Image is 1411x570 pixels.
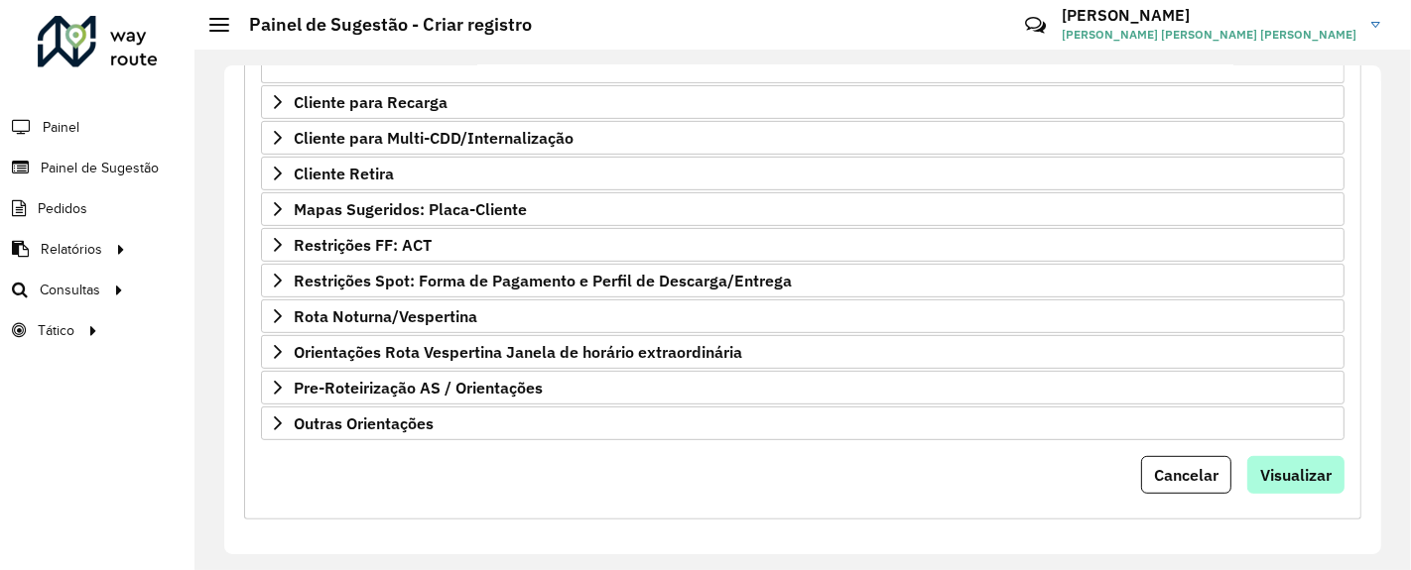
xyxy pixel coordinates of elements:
[41,158,159,178] span: Painel de Sugestão
[38,198,87,219] span: Pedidos
[294,273,792,288] span: Restrições Spot: Forma de Pagamento e Perfil de Descarga/Entrega
[41,239,102,260] span: Relatórios
[1014,4,1057,47] a: Contato Rápido
[294,130,574,146] span: Cliente para Multi-CDD/Internalização
[229,14,532,36] h2: Painel de Sugestão - Criar registro
[294,344,742,360] span: Orientações Rota Vespertina Janela de horário extraordinária
[294,201,527,217] span: Mapas Sugeridos: Placa-Cliente
[43,117,79,138] span: Painel
[261,264,1345,297] a: Restrições Spot: Forma de Pagamento e Perfil de Descarga/Entrega
[261,335,1345,369] a: Orientações Rota Vespertina Janela de horário extraordinária
[261,371,1345,404] a: Pre-Roteirização AS / Orientações
[1062,26,1356,44] span: [PERSON_NAME] [PERSON_NAME] [PERSON_NAME]
[261,299,1345,333] a: Rota Noturna/Vespertina
[261,121,1345,155] a: Cliente para Multi-CDD/Internalização
[294,380,543,396] span: Pre-Roteirização AS / Orientações
[1247,456,1345,494] button: Visualizar
[261,192,1345,226] a: Mapas Sugeridos: Placa-Cliente
[38,320,74,341] span: Tático
[294,415,434,431] span: Outras Orientações
[294,166,394,181] span: Cliente Retira
[294,308,477,324] span: Rota Noturna/Vespertina
[261,85,1345,119] a: Cliente para Recarga
[261,406,1345,440] a: Outras Orientações
[40,280,100,300] span: Consultas
[294,94,448,110] span: Cliente para Recarga
[1141,456,1231,494] button: Cancelar
[1154,465,1219,485] span: Cancelar
[294,237,432,253] span: Restrições FF: ACT
[261,157,1345,190] a: Cliente Retira
[1062,6,1356,25] h3: [PERSON_NAME]
[1260,465,1332,485] span: Visualizar
[261,228,1345,262] a: Restrições FF: ACT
